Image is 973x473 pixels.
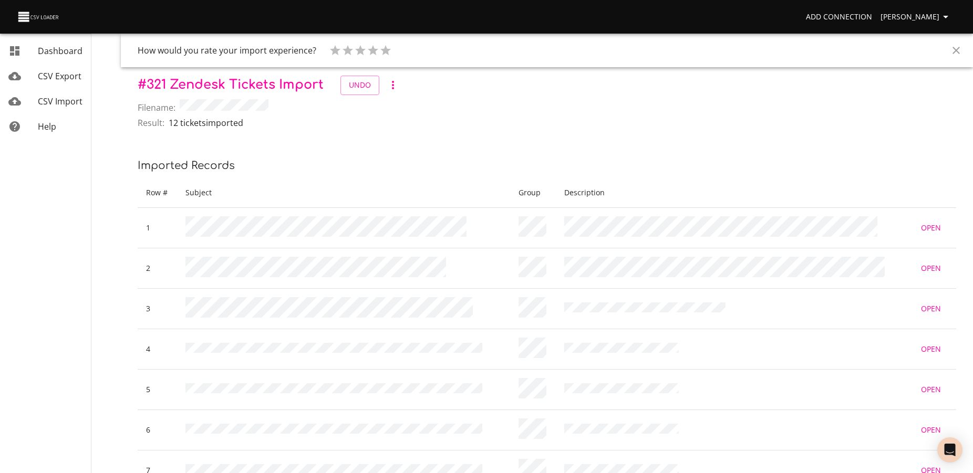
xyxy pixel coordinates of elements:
[138,160,235,172] span: Imported records
[918,222,944,235] span: Open
[881,10,952,24] span: [PERSON_NAME]
[340,76,379,95] button: Undo
[138,208,177,248] td: 1
[918,343,944,356] span: Open
[138,248,177,289] td: 2
[138,410,177,450] td: 6
[349,79,371,92] span: Undo
[38,70,81,82] span: CSV Export
[918,424,944,437] span: Open
[944,38,969,63] button: Close
[918,383,944,396] span: Open
[138,329,177,370] td: 4
[510,178,556,208] th: Group
[138,370,177,410] td: 5
[138,101,175,114] span: Filename:
[138,289,177,329] td: 3
[38,45,82,57] span: Dashboard
[937,437,962,463] div: Open Intercom Messenger
[914,218,948,238] a: Open
[918,262,944,275] span: Open
[876,7,956,27] button: [PERSON_NAME]
[914,421,948,440] a: Open
[806,10,872,24] span: Add Connection
[138,43,316,58] h6: How would you rate your import experience?
[914,259,948,278] a: Open
[38,121,56,132] span: Help
[138,117,164,129] span: Result:
[914,299,948,319] a: Open
[138,78,324,92] span: # 321 Zendesk Tickets Import
[177,178,510,208] th: Subject
[38,96,82,107] span: CSV Import
[138,178,177,208] th: Row #
[556,178,904,208] th: Description
[914,340,948,359] a: Open
[169,117,243,129] p: 12 tickets imported
[918,302,944,316] span: Open
[914,380,948,400] a: Open
[802,7,876,27] a: Add Connection
[17,9,61,24] img: CSV Loader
